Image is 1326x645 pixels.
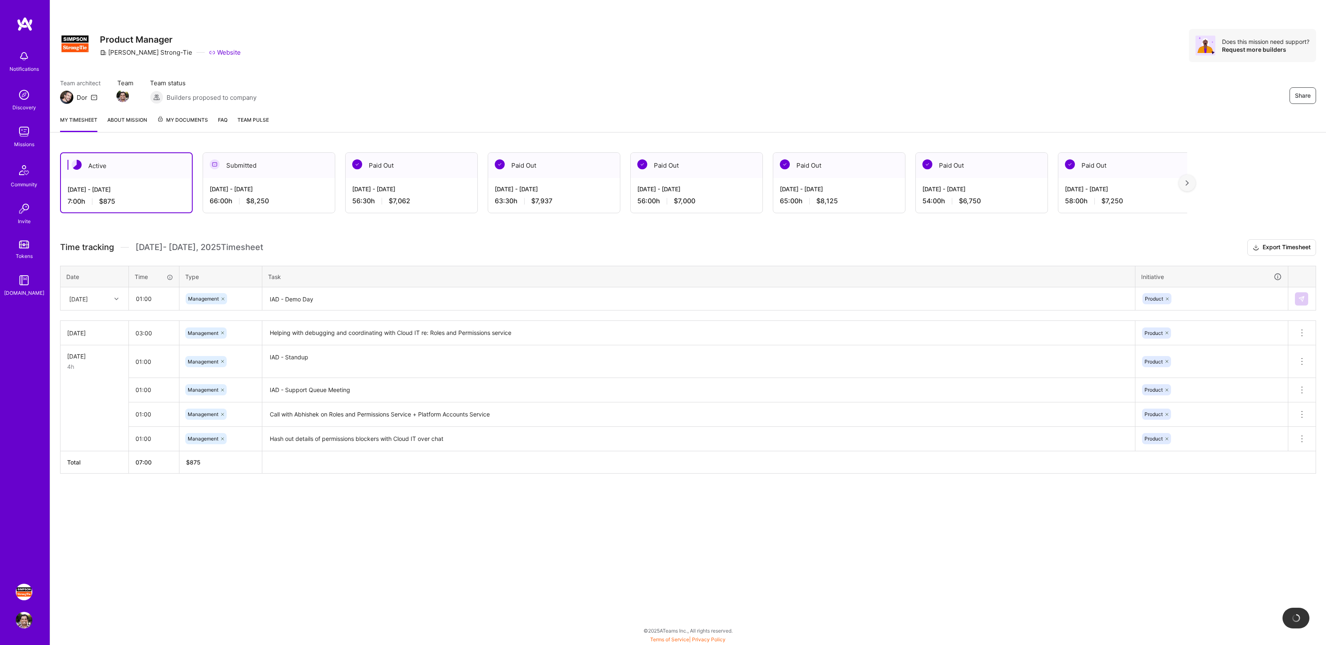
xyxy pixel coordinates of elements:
[67,352,122,361] div: [DATE]
[60,116,97,132] a: My timesheet
[186,459,201,466] span: $ 875
[60,451,129,473] th: Total
[14,612,34,628] a: User Avatar
[135,272,173,281] div: Time
[692,636,726,643] a: Privacy Policy
[167,93,256,102] span: Builders proposed to company
[72,160,82,170] img: Active
[816,197,838,205] span: $8,125
[1253,243,1259,252] i: icon Download
[1295,91,1311,100] span: Share
[237,116,269,132] a: Team Pulse
[188,411,218,417] span: Management
[959,197,981,205] span: $6,750
[1145,411,1163,417] span: Product
[1145,330,1163,336] span: Product
[1186,180,1189,186] img: right
[1290,612,1302,624] img: loading
[922,185,1041,193] div: [DATE] - [DATE]
[263,322,1134,344] textarea: Helping with debugging and coordinating with Cloud IT re: Roles and Permissions service
[16,584,32,600] img: Simpson Strong-Tie: Product Manager
[637,159,647,169] img: Paid Out
[129,428,179,450] input: HH:MM
[188,330,218,336] span: Management
[136,242,263,253] span: [DATE] - [DATE] , 2025 Timesheet
[1145,296,1163,302] span: Product
[77,93,87,102] div: Dor
[1298,296,1305,302] img: Submit
[209,48,241,57] a: Website
[246,197,269,205] span: $8,250
[1058,153,1190,178] div: Paid Out
[773,153,905,178] div: Paid Out
[263,288,1134,310] textarea: IAD - Demo Day
[16,200,32,217] img: Invite
[263,379,1134,402] textarea: IAD - Support Queue Meeting
[117,89,128,103] a: Team Member Avatar
[16,48,32,65] img: bell
[203,153,335,178] div: Submitted
[495,159,505,169] img: Paid Out
[1195,36,1215,55] img: Avatar
[117,79,133,87] span: Team
[495,185,613,193] div: [DATE] - [DATE]
[129,451,179,473] th: 07:00
[14,584,34,600] a: Simpson Strong-Tie: Product Manager
[1145,436,1163,442] span: Product
[262,266,1135,287] th: Task
[19,241,29,248] img: tokens
[1290,87,1316,104] button: Share
[100,34,241,45] h3: Product Manager
[780,159,790,169] img: Paid Out
[1065,159,1075,169] img: Paid Out
[18,217,31,226] div: Invite
[188,387,218,393] span: Management
[1247,239,1316,256] button: Export Timesheet
[99,197,115,206] span: $875
[14,160,34,180] img: Community
[346,153,477,178] div: Paid Out
[188,359,218,365] span: Management
[263,428,1134,450] textarea: Hash out details of permissions blockers with Cloud IT over chat
[1065,197,1183,205] div: 58:00 h
[16,87,32,103] img: discovery
[12,103,36,112] div: Discovery
[69,294,88,303] div: [DATE]
[1145,387,1163,393] span: Product
[60,266,129,287] th: Date
[631,153,762,178] div: Paid Out
[1222,46,1309,53] div: Request more builders
[531,197,552,205] span: $7,937
[263,403,1134,426] textarea: Call with Abhishek on Roles and Permissions Service + Platform Accounts Service
[188,296,219,302] span: Management
[650,636,726,643] span: |
[1145,359,1163,365] span: Product
[16,612,32,628] img: User Avatar
[16,123,32,140] img: teamwork
[210,185,328,193] div: [DATE] - [DATE]
[263,346,1134,377] textarea: IAD - Standup
[210,159,220,169] img: Submitted
[16,252,33,260] div: Tokens
[50,620,1326,641] div: © 2025 ATeams Inc., All rights reserved.
[389,197,410,205] span: $7,062
[922,159,932,169] img: Paid Out
[188,436,218,442] span: Management
[129,322,179,344] input: HH:MM
[60,91,73,104] img: Team Architect
[68,185,185,194] div: [DATE] - [DATE]
[916,153,1048,178] div: Paid Out
[116,90,129,102] img: Team Member Avatar
[237,117,269,123] span: Team Pulse
[179,266,262,287] th: Type
[150,91,163,104] img: Builders proposed to company
[218,116,227,132] a: FAQ
[17,17,33,31] img: logo
[352,159,362,169] img: Paid Out
[91,94,97,101] i: icon Mail
[68,197,185,206] div: 7:00 h
[922,197,1041,205] div: 54:00 h
[488,153,620,178] div: Paid Out
[67,329,122,337] div: [DATE]
[60,29,90,59] img: Company Logo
